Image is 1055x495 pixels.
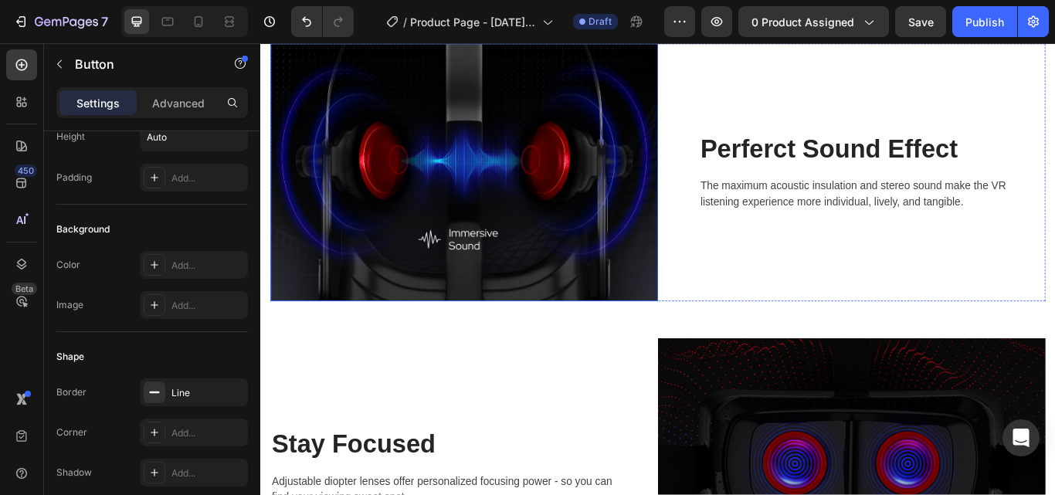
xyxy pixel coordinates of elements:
[56,258,80,272] div: Color
[56,171,92,185] div: Padding
[171,426,244,440] div: Add...
[56,350,84,364] div: Shape
[171,299,244,313] div: Add...
[56,425,87,439] div: Corner
[56,130,85,144] div: Height
[403,14,407,30] span: /
[56,298,83,312] div: Image
[171,259,244,273] div: Add...
[513,107,914,142] p: Perferct Sound Effect
[895,6,946,37] button: Save
[260,43,1055,495] iframe: Design area
[12,283,37,295] div: Beta
[908,15,934,29] span: Save
[738,6,889,37] button: 0 product assigned
[101,12,108,31] p: 7
[75,55,206,73] p: Button
[171,466,244,480] div: Add...
[1002,419,1040,456] div: Open Intercom Messenger
[589,15,612,29] span: Draft
[6,6,115,37] button: 7
[952,6,1017,37] button: Publish
[15,164,37,177] div: 450
[171,386,244,400] div: Line
[13,451,414,487] p: Stay Focused
[410,14,536,30] span: Product Page - [DATE] 08:44:46
[751,14,854,30] span: 0 product assigned
[152,95,205,111] p: Advanced
[141,123,247,151] input: Auto
[56,466,92,480] div: Shadow
[513,158,914,195] p: The maximum acoustic insulation and stereo sound make the VR listening experience more individual...
[965,14,1004,30] div: Publish
[291,6,354,37] div: Undo/Redo
[171,171,244,185] div: Add...
[56,385,87,399] div: Border
[56,222,110,236] div: Background
[76,95,120,111] p: Settings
